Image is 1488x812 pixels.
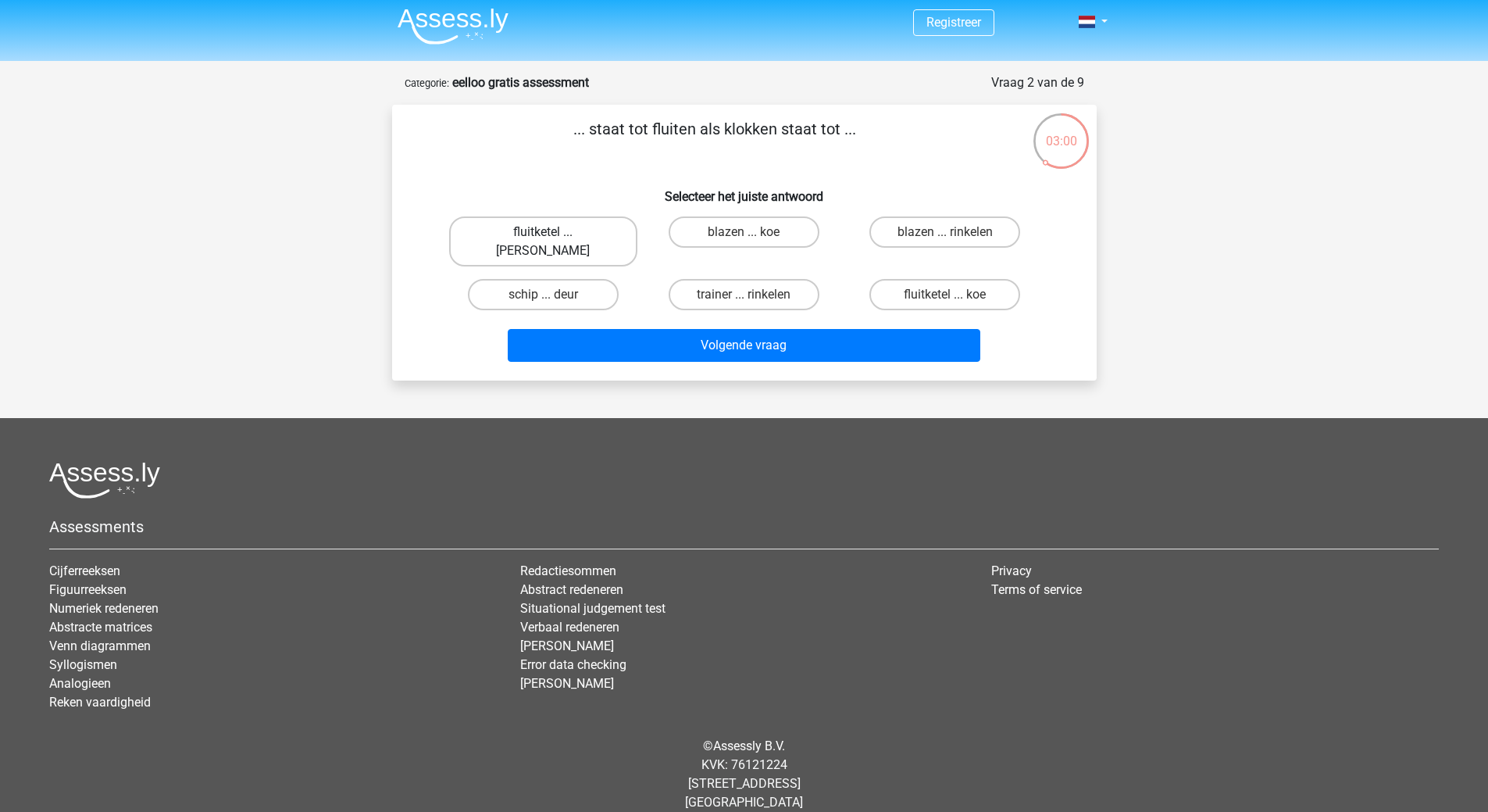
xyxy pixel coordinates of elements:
strong: eelloo gratis assessment [452,75,589,90]
img: Assessly logo [49,462,160,499]
div: Vraag 2 van de 9 [991,73,1084,92]
a: Syllogismen [49,657,117,672]
label: schip ... deur [468,279,619,310]
a: Terms of service [991,582,1082,597]
a: Abstracte matrices [49,620,152,635]
a: Situational judgement test [520,601,665,616]
a: Reken vaardigheid [49,695,151,710]
a: Figuurreeksen [49,582,127,597]
a: Numeriek redeneren [49,601,159,616]
a: Abstract redeneren [520,582,623,597]
small: Categorie: [405,77,449,89]
img: Assessly [398,8,508,45]
a: Error data checking [520,657,626,672]
a: Registreer [926,15,981,30]
button: Volgende vraag [508,329,980,362]
label: fluitketel ... [PERSON_NAME] [449,216,637,266]
a: Assessly B.V. [713,739,785,753]
p: ... staat tot fluiten als klokken staat tot ... [417,117,1013,164]
a: [PERSON_NAME] [520,676,614,691]
label: trainer ... rinkelen [669,279,819,310]
a: [PERSON_NAME] [520,639,614,653]
a: Venn diagrammen [49,639,151,653]
h5: Assessments [49,517,1439,536]
label: blazen ... koe [669,216,819,248]
a: Redactiesommen [520,563,616,578]
a: Cijferreeksen [49,563,120,578]
a: Verbaal redeneren [520,620,619,635]
a: Privacy [991,563,1032,578]
a: Analogieen [49,676,111,691]
div: 03:00 [1032,112,1090,151]
label: blazen ... rinkelen [869,216,1020,248]
label: fluitketel ... koe [869,279,1020,310]
h6: Selecteer het juiste antwoord [417,177,1072,204]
